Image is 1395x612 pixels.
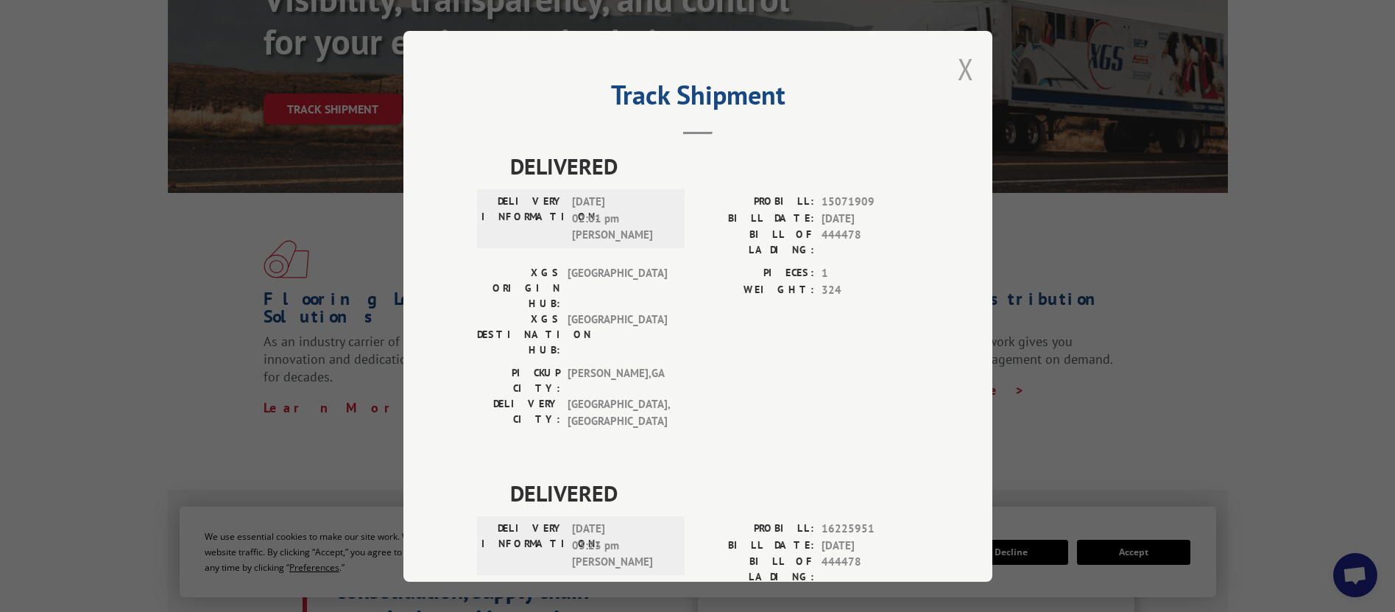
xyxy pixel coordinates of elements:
label: BILL OF LADING: [698,227,814,258]
span: [GEOGRAPHIC_DATA] [568,265,667,312]
span: 444478 [822,227,919,258]
label: DELIVERY CITY: [477,396,560,429]
span: [DATE] [822,537,919,554]
label: BILL DATE: [698,537,814,554]
span: [GEOGRAPHIC_DATA] , [GEOGRAPHIC_DATA] [568,396,667,429]
span: [DATE] 02:01 pm [PERSON_NAME] [572,194,671,244]
button: Close modal [958,49,974,88]
span: 15071909 [822,194,919,211]
span: 444478 [822,554,919,585]
label: PROBILL: [698,194,814,211]
label: WEIGHT: [698,281,814,298]
label: PICKUP CITY: [477,365,560,396]
span: [DATE] [822,210,919,227]
span: [PERSON_NAME] , GA [568,365,667,396]
label: DELIVERY INFORMATION: [481,521,565,571]
label: XGS ORIGIN HUB: [477,265,560,312]
label: XGS DESTINATION HUB: [477,312,560,358]
label: DELIVERY INFORMATION: [481,194,565,244]
span: [GEOGRAPHIC_DATA] [568,312,667,358]
label: PROBILL: [698,521,814,538]
label: BILL OF LADING: [698,554,814,585]
span: 324 [822,281,919,298]
span: DELIVERED [510,150,919,183]
span: 16225951 [822,521,919,538]
span: 1 [822,265,919,282]
label: PIECES: [698,265,814,282]
h2: Track Shipment [477,85,919,113]
span: [DATE] 03:23 pm [PERSON_NAME] [572,521,671,571]
span: DELIVERED [510,476,919,510]
label: BILL DATE: [698,210,814,227]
